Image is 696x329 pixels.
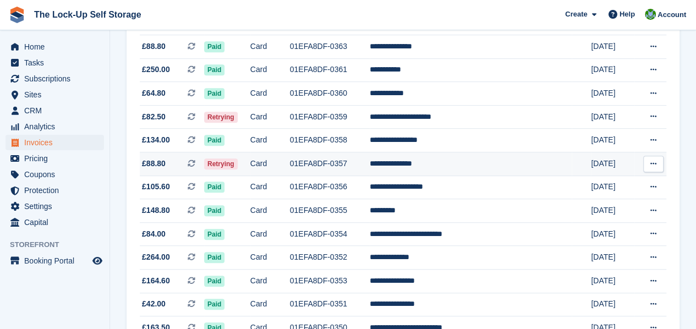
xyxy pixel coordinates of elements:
span: Booking Portal [24,253,90,268]
td: [DATE] [591,129,634,152]
span: Settings [24,199,90,214]
span: £42.00 [142,298,166,310]
td: 01EFA8DF-0353 [290,270,370,293]
a: Preview store [91,254,104,267]
span: £134.00 [142,134,170,146]
td: Card [250,105,290,129]
span: Paid [204,182,224,193]
span: Paid [204,299,224,310]
a: menu [6,39,104,54]
a: menu [6,71,104,86]
a: menu [6,253,104,268]
span: £82.50 [142,111,166,123]
span: Pricing [24,151,90,166]
a: menu [6,199,104,214]
span: Retrying [204,112,238,123]
span: Retrying [204,158,238,169]
span: Storefront [10,239,109,250]
span: £250.00 [142,64,170,75]
span: Invoices [24,135,90,150]
a: menu [6,55,104,70]
img: Andrew Beer [645,9,656,20]
span: £148.80 [142,205,170,216]
td: 01EFA8DF-0355 [290,199,370,223]
span: Home [24,39,90,54]
td: Card [250,152,290,176]
td: 01EFA8DF-0354 [290,222,370,246]
td: [DATE] [591,270,634,293]
td: Card [250,222,290,246]
img: stora-icon-8386f47178a22dfd0bd8f6a31ec36ba5ce8667c1dd55bd0f319d3a0aa187defe.svg [9,7,25,23]
td: [DATE] [591,152,634,176]
span: £84.00 [142,228,166,240]
span: Tasks [24,55,90,70]
td: 01EFA8DF-0363 [290,35,370,59]
span: Capital [24,215,90,230]
td: Card [250,199,290,223]
td: 01EFA8DF-0360 [290,82,370,106]
a: menu [6,87,104,102]
td: 01EFA8DF-0361 [290,58,370,82]
span: Sites [24,87,90,102]
span: Help [620,9,635,20]
span: Paid [204,252,224,263]
span: Protection [24,183,90,198]
span: Create [565,9,587,20]
span: £164.60 [142,275,170,287]
td: [DATE] [591,176,634,199]
td: 01EFA8DF-0357 [290,152,370,176]
td: [DATE] [591,199,634,223]
a: menu [6,119,104,134]
td: Card [250,270,290,293]
span: Coupons [24,167,90,182]
span: Paid [204,229,224,240]
span: CRM [24,103,90,118]
span: £88.80 [142,41,166,52]
td: Card [250,246,290,270]
span: Account [657,9,686,20]
td: [DATE] [591,293,634,316]
td: Card [250,82,290,106]
td: Card [250,58,290,82]
span: Paid [204,64,224,75]
span: Paid [204,205,224,216]
td: 01EFA8DF-0356 [290,176,370,199]
span: Paid [204,135,224,146]
td: Card [250,129,290,152]
td: 01EFA8DF-0351 [290,293,370,316]
span: Paid [204,276,224,287]
span: Paid [204,41,224,52]
td: [DATE] [591,246,634,270]
a: menu [6,103,104,118]
a: The Lock-Up Self Storage [30,6,146,24]
span: £88.80 [142,158,166,169]
td: [DATE] [591,35,634,59]
td: Card [250,293,290,316]
span: £64.80 [142,87,166,99]
td: [DATE] [591,222,634,246]
span: £264.00 [142,251,170,263]
span: Paid [204,88,224,99]
a: menu [6,183,104,198]
span: Analytics [24,119,90,134]
td: 01EFA8DF-0358 [290,129,370,152]
a: menu [6,151,104,166]
td: Card [250,35,290,59]
td: [DATE] [591,58,634,82]
td: 01EFA8DF-0352 [290,246,370,270]
a: menu [6,215,104,230]
td: 01EFA8DF-0359 [290,105,370,129]
span: £105.60 [142,181,170,193]
td: [DATE] [591,105,634,129]
a: menu [6,135,104,150]
a: menu [6,167,104,182]
span: Subscriptions [24,71,90,86]
td: [DATE] [591,82,634,106]
td: Card [250,176,290,199]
